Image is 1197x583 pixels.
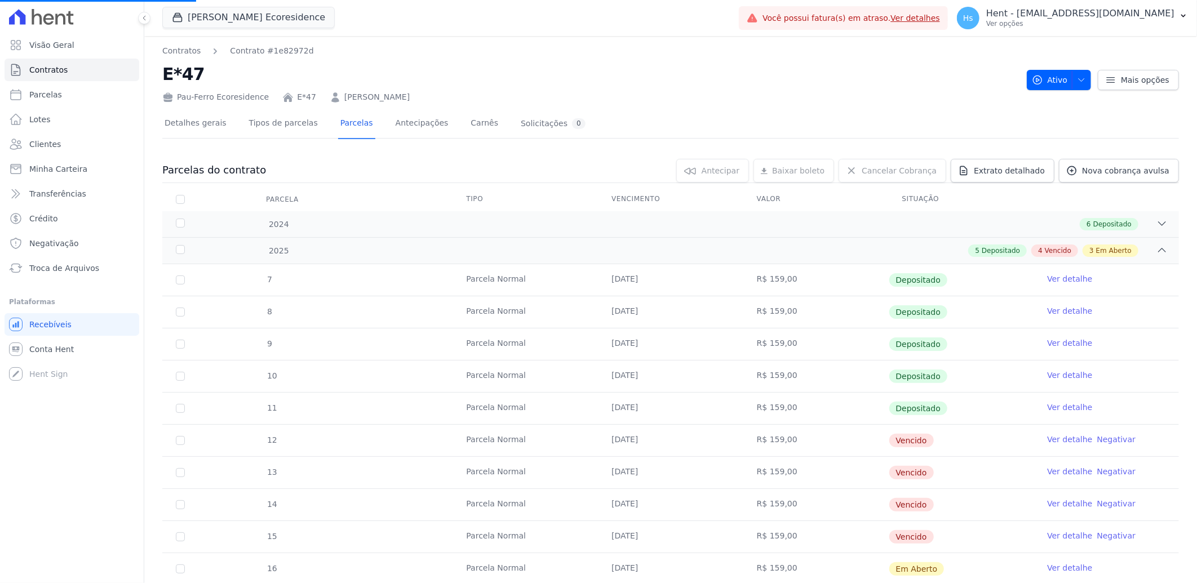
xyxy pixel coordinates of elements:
span: Você possui fatura(s) em atraso. [762,12,940,24]
span: 7 [266,275,272,284]
td: Parcela Normal [453,264,598,296]
a: Ver detalhe [1047,370,1092,381]
span: Depositado [889,273,948,287]
span: Transferências [29,188,86,199]
td: Parcela Normal [453,521,598,553]
a: Crédito [5,207,139,230]
span: Depositado [889,370,948,383]
td: R$ 159,00 [743,264,889,296]
span: 5 [975,246,979,256]
a: Ver detalhe [1047,562,1092,573]
span: Extrato detalhado [974,165,1045,176]
span: 15 [266,532,277,541]
div: Parcela [252,188,312,211]
a: Negativar [1097,435,1136,444]
a: Nova cobrança avulsa [1059,159,1179,183]
span: Vencido [889,466,934,479]
span: 13 [266,468,277,477]
span: 11 [266,403,277,412]
td: R$ 159,00 [743,425,889,456]
a: Conta Hent [5,338,139,361]
a: [PERSON_NAME] [344,91,410,103]
a: Ver detalhe [1047,305,1092,317]
p: Hent - [EMAIL_ADDRESS][DOMAIN_NAME] [986,8,1174,19]
span: 14 [266,500,277,509]
td: Parcela Normal [453,457,598,488]
span: Depositado [889,337,948,351]
a: Parcelas [5,83,139,106]
a: Extrato detalhado [951,159,1054,183]
a: Ver detalhe [1047,402,1092,413]
td: [DATE] [598,328,743,360]
span: Parcelas [29,89,62,100]
input: Só é possível selecionar pagamentos em aberto [176,340,185,349]
span: Em Aberto [889,562,945,576]
span: Troca de Arquivos [29,262,99,274]
input: default [176,500,185,509]
a: Ver detalhe [1047,434,1092,445]
span: Depositado [982,246,1020,256]
a: Negativação [5,232,139,255]
td: Parcela Normal [453,489,598,520]
span: Negativação [29,238,79,249]
span: 4 [1038,246,1043,256]
td: R$ 159,00 [743,328,889,360]
a: Contrato #1e82972d [230,45,313,57]
div: 0 [572,118,586,129]
button: Hs Hent - [EMAIL_ADDRESS][DOMAIN_NAME] Ver opções [948,2,1197,34]
h3: Parcelas do contrato [162,163,266,177]
a: Parcelas [338,109,375,139]
p: Ver opções [986,19,1174,28]
a: Negativar [1097,467,1136,476]
a: Ver detalhe [1047,273,1092,284]
nav: Breadcrumb [162,45,314,57]
span: 8 [266,307,272,316]
a: Antecipações [393,109,451,139]
div: Pau-Ferro Ecoresidence [162,91,269,103]
td: R$ 159,00 [743,457,889,488]
span: Clientes [29,139,61,150]
td: [DATE] [598,425,743,456]
a: Minha Carteira [5,158,139,180]
button: [PERSON_NAME] Ecoresidence [162,7,335,28]
button: Ativo [1027,70,1092,90]
span: 9 [266,339,272,348]
a: Negativar [1097,531,1136,540]
span: 6 [1087,219,1091,229]
span: Vencido [1045,246,1071,256]
span: Minha Carteira [29,163,87,175]
a: Ver detalhe [1047,498,1092,509]
td: [DATE] [598,489,743,520]
a: Contratos [162,45,201,57]
span: Depositado [1093,219,1132,229]
td: Parcela Normal [453,328,598,360]
span: Ativo [1032,70,1068,90]
a: Solicitações0 [518,109,588,139]
a: Contratos [5,59,139,81]
td: R$ 159,00 [743,393,889,424]
nav: Breadcrumb [162,45,1018,57]
span: Depositado [889,402,948,415]
td: [DATE] [598,393,743,424]
span: Vencido [889,530,934,544]
span: 10 [266,371,277,380]
th: Vencimento [598,188,743,211]
span: Recebíveis [29,319,72,330]
span: Hs [963,14,973,22]
a: Lotes [5,108,139,131]
td: [DATE] [598,361,743,392]
th: Situação [889,188,1034,211]
input: Só é possível selecionar pagamentos em aberto [176,372,185,381]
a: Troca de Arquivos [5,257,139,279]
div: Solicitações [521,118,586,129]
input: default [176,564,185,573]
td: [DATE] [598,521,743,553]
span: 3 [1089,246,1094,256]
span: Vencido [889,434,934,447]
td: R$ 159,00 [743,521,889,553]
input: Só é possível selecionar pagamentos em aberto [176,404,185,413]
td: Parcela Normal [453,425,598,456]
span: 12 [266,435,277,444]
td: Parcela Normal [453,296,598,328]
td: Parcela Normal [453,361,598,392]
